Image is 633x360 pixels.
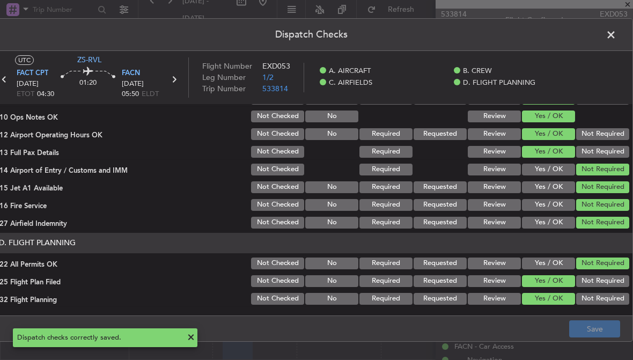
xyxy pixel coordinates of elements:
[17,333,181,343] div: Dispatch checks correctly saved.
[414,181,467,193] button: Requested
[414,258,467,269] button: Requested
[468,111,521,122] button: Review
[522,217,575,229] button: Yes / OK
[522,258,575,269] button: Yes / OK
[576,258,629,269] button: Not Required
[576,293,629,305] button: Not Required
[468,217,521,229] button: Review
[522,181,575,193] button: Yes / OK
[576,164,629,175] button: Not Required
[522,146,575,158] button: Yes / OK
[468,293,521,305] button: Review
[576,146,629,158] button: Not Required
[576,217,629,229] button: Not Required
[468,199,521,211] button: Review
[576,128,629,140] button: Not Required
[414,293,467,305] button: Requested
[522,293,575,305] button: Yes / OK
[468,258,521,269] button: Review
[522,111,575,122] button: Yes / OK
[468,128,521,140] button: Review
[468,181,521,193] button: Review
[414,217,467,229] button: Requested
[576,275,629,287] button: Not Required
[522,275,575,287] button: Yes / OK
[414,199,467,211] button: Requested
[463,78,535,89] span: D. FLIGHT PLANNING
[576,181,629,193] button: Not Required
[414,128,467,140] button: Requested
[468,275,521,287] button: Review
[468,146,521,158] button: Review
[522,199,575,211] button: Yes / OK
[463,66,492,77] span: B. CREW
[576,199,629,211] button: Not Required
[522,128,575,140] button: Yes / OK
[468,164,521,175] button: Review
[522,164,575,175] button: Yes / OK
[414,275,467,287] button: Requested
